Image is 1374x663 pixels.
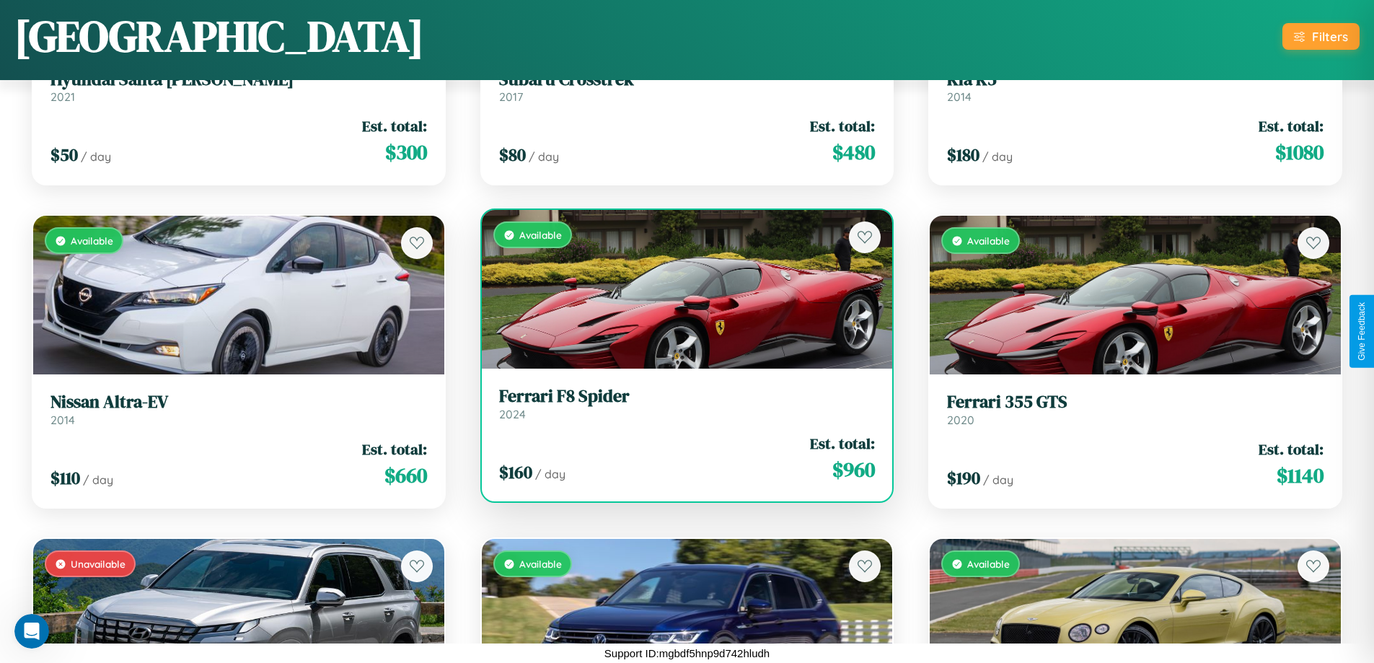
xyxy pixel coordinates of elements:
span: / day [83,473,113,487]
span: $ 110 [50,466,80,490]
a: Ferrari F8 Spider2024 [499,386,876,421]
div: Filters [1312,29,1348,44]
span: $ 960 [832,455,875,484]
span: $ 50 [50,143,78,167]
h1: [GEOGRAPHIC_DATA] [14,6,424,66]
span: / day [81,149,111,164]
span: $ 1140 [1277,461,1324,490]
span: Est. total: [810,433,875,454]
span: Est. total: [810,115,875,136]
span: 2014 [50,413,75,427]
div: Give Feedback [1357,302,1367,361]
h3: Ferrari 355 GTS [947,392,1324,413]
span: 2021 [50,89,75,104]
span: $ 160 [499,460,532,484]
button: Filters [1282,23,1360,50]
span: Est. total: [1259,115,1324,136]
span: / day [535,467,565,481]
span: Est. total: [362,439,427,460]
span: $ 660 [384,461,427,490]
h3: Ferrari F8 Spider [499,386,876,407]
span: $ 1080 [1275,138,1324,167]
span: / day [529,149,559,164]
a: Kia K52014 [947,69,1324,105]
span: 2014 [947,89,972,104]
iframe: Intercom live chat [14,614,49,649]
span: $ 80 [499,143,526,167]
span: 2017 [499,89,523,104]
span: $ 180 [947,143,979,167]
span: $ 480 [832,138,875,167]
a: Nissan Altra-EV2014 [50,392,427,427]
span: Available [71,234,113,247]
a: Hyundai Santa [PERSON_NAME]2021 [50,69,427,105]
span: Est. total: [362,115,427,136]
span: / day [983,473,1013,487]
p: Support ID: mgbdf5hnp9d742hludh [604,644,770,663]
span: Available [519,229,562,241]
span: $ 300 [385,138,427,167]
span: 2024 [499,407,526,421]
a: Ferrari 355 GTS2020 [947,392,1324,427]
span: Est. total: [1259,439,1324,460]
a: Subaru Crosstrek2017 [499,69,876,105]
span: Available [967,234,1010,247]
h3: Hyundai Santa [PERSON_NAME] [50,69,427,90]
span: $ 190 [947,466,980,490]
span: Available [967,558,1010,570]
span: / day [982,149,1013,164]
span: 2020 [947,413,974,427]
h3: Nissan Altra-EV [50,392,427,413]
span: Available [519,558,562,570]
span: Unavailable [71,558,125,570]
